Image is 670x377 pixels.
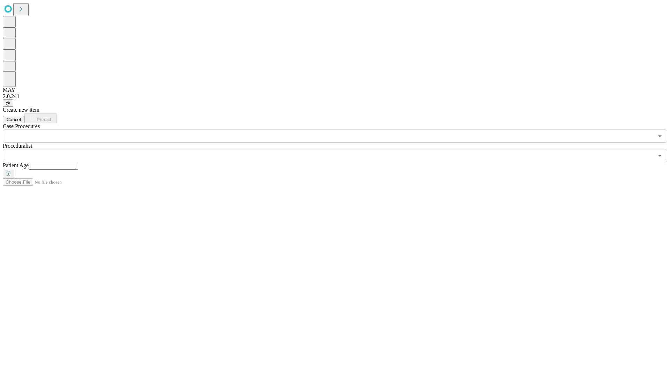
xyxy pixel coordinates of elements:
[3,143,32,149] span: Proceduralist
[6,117,21,122] span: Cancel
[6,101,10,106] span: @
[37,117,51,122] span: Predict
[3,116,24,123] button: Cancel
[655,151,665,161] button: Open
[3,93,667,99] div: 2.0.241
[3,123,40,129] span: Scheduled Procedure
[24,113,57,123] button: Predict
[655,131,665,141] button: Open
[3,87,667,93] div: MAY
[3,107,39,113] span: Create new item
[3,162,29,168] span: Patient Age
[3,99,13,107] button: @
